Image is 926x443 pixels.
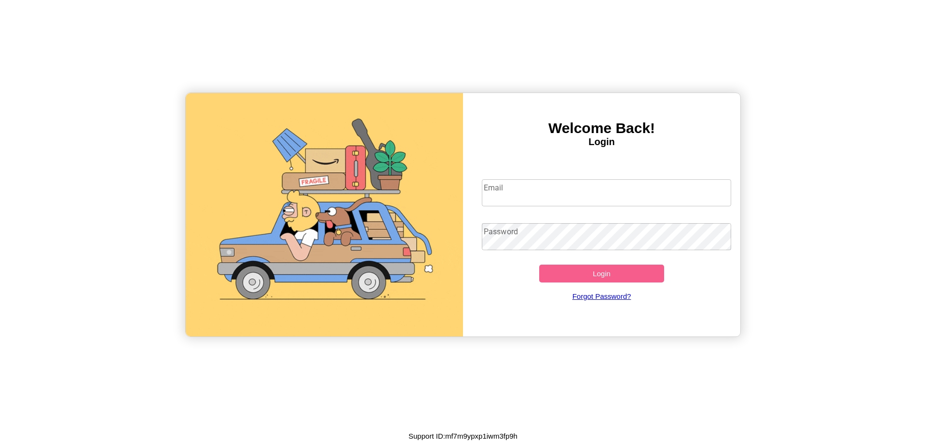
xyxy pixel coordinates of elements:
p: Support ID: mf7m9ypxp1iwm3fp9h [409,430,517,443]
a: Forgot Password? [477,282,727,310]
h3: Welcome Back! [463,120,740,136]
img: gif [186,93,463,336]
button: Login [539,265,664,282]
h4: Login [463,136,740,148]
